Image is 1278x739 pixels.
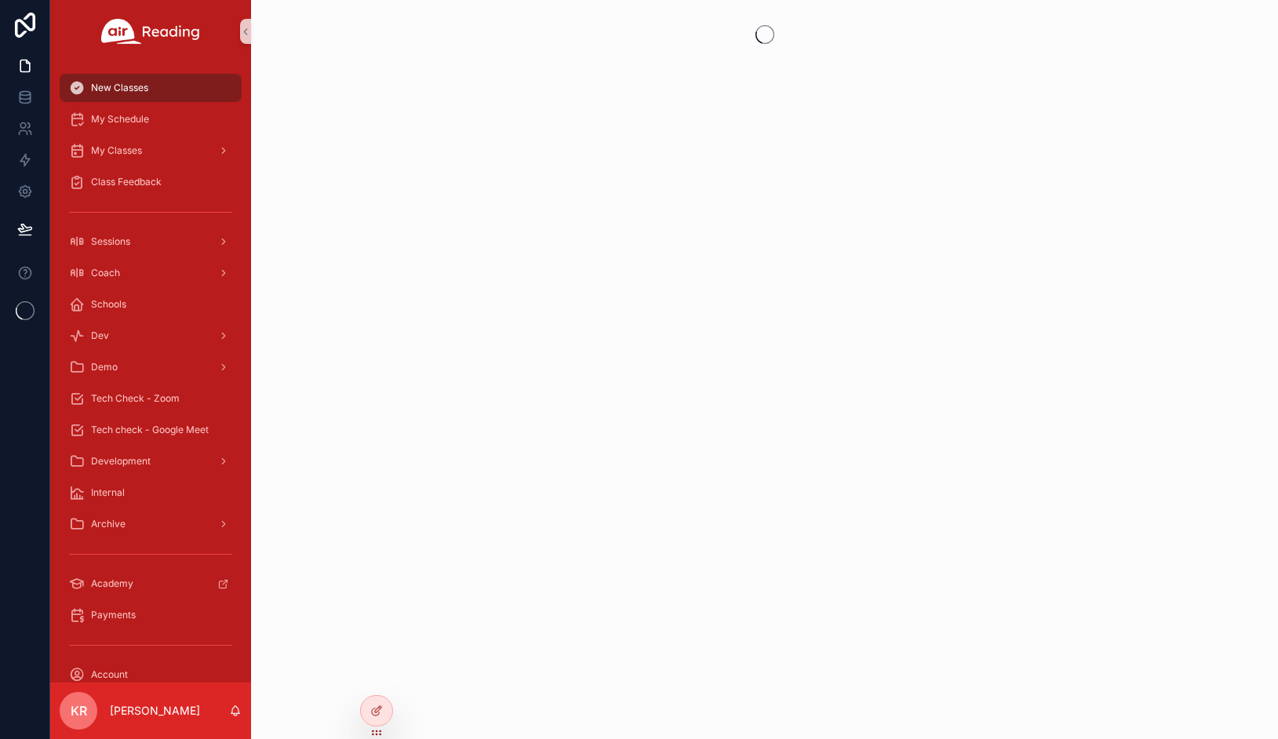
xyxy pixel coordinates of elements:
[60,105,242,133] a: My Schedule
[50,63,251,683] div: scrollable content
[60,510,242,538] a: Archive
[60,259,242,287] a: Coach
[91,577,133,590] span: Academy
[60,353,242,381] a: Demo
[60,168,242,196] a: Class Feedback
[91,609,136,621] span: Payments
[91,235,130,248] span: Sessions
[60,601,242,629] a: Payments
[91,361,118,373] span: Demo
[60,479,242,507] a: Internal
[60,384,242,413] a: Tech Check - Zoom
[110,703,200,719] p: [PERSON_NAME]
[60,416,242,444] a: Tech check - Google Meet
[60,137,242,165] a: My Classes
[60,661,242,689] a: Account
[91,518,126,530] span: Archive
[91,176,162,188] span: Class Feedback
[60,290,242,319] a: Schools
[91,267,120,279] span: Coach
[91,424,209,436] span: Tech check - Google Meet
[91,82,148,94] span: New Classes
[91,329,109,342] span: Dev
[91,668,128,681] span: Account
[91,392,180,405] span: Tech Check - Zoom
[60,322,242,350] a: Dev
[101,19,200,44] img: App logo
[60,74,242,102] a: New Classes
[91,455,151,468] span: Development
[91,298,126,311] span: Schools
[60,447,242,475] a: Development
[60,228,242,256] a: Sessions
[60,570,242,598] a: Academy
[91,144,142,157] span: My Classes
[91,113,149,126] span: My Schedule
[91,486,125,499] span: Internal
[71,701,87,720] span: KR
